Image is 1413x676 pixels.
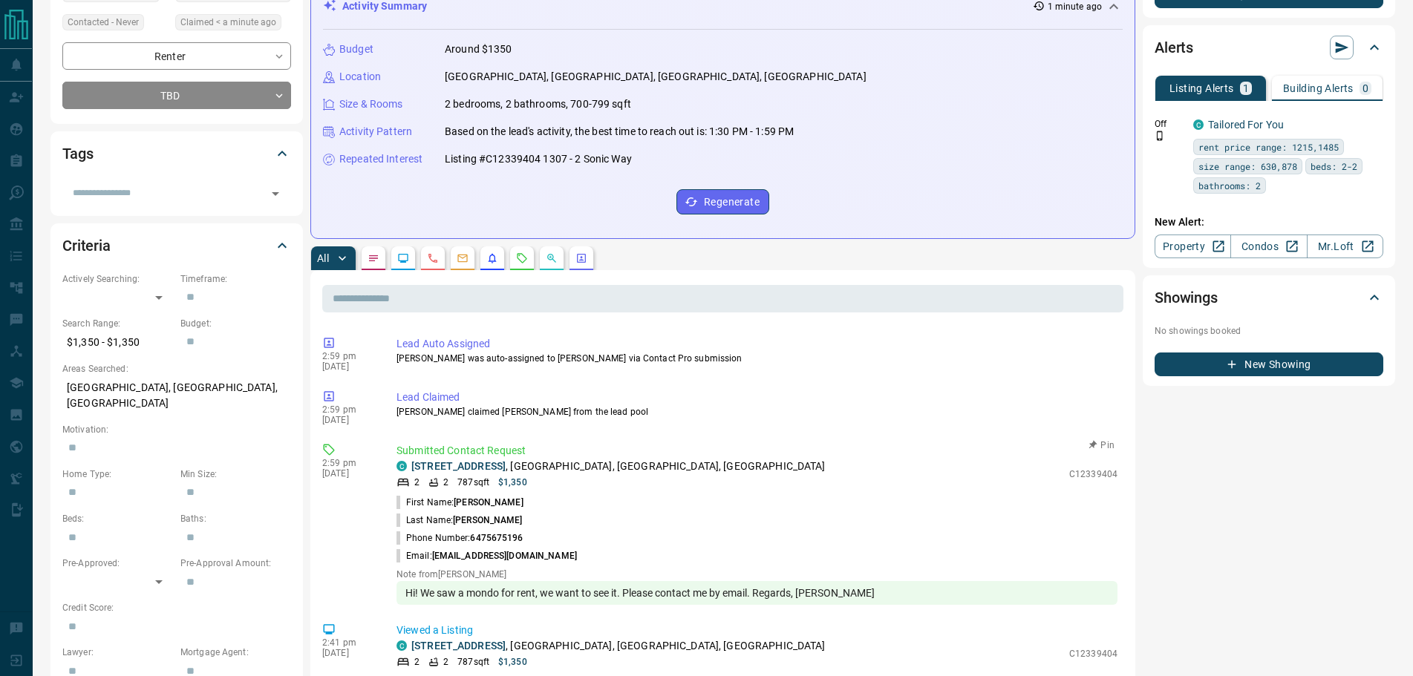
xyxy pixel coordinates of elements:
p: Motivation: [62,423,291,436]
h2: Tags [62,142,93,165]
p: Around $1350 [445,42,512,57]
span: Contacted - Never [68,15,139,30]
span: [PERSON_NAME] [453,515,522,525]
span: beds: 2-2 [1311,159,1357,174]
p: New Alert: [1155,214,1383,230]
p: Actively Searching: [62,272,173,286]
svg: Agent Actions [575,252,587,264]
p: , [GEOGRAPHIC_DATA], [GEOGRAPHIC_DATA], [GEOGRAPHIC_DATA] [411,459,826,474]
p: Baths: [180,512,291,525]
span: [PERSON_NAME] [454,497,523,508]
p: Lawyer: [62,646,173,659]
p: [DATE] [322,415,374,425]
p: $1,350 [498,476,527,489]
p: First Name: [397,496,523,509]
span: Claimed < a minute ago [180,15,276,30]
p: Pre-Approved: [62,557,173,570]
div: Renter [62,42,291,70]
p: Home Type: [62,467,173,481]
p: Timeframe: [180,272,291,286]
p: 1 [1243,83,1249,93]
a: [STREET_ADDRESS] [411,640,506,652]
svg: Calls [427,252,439,264]
p: Email: [397,549,577,562]
a: Condos [1230,234,1307,258]
span: size range: 630,878 [1198,159,1297,174]
p: Repeated Interest [339,151,422,167]
p: Activity Pattern [339,124,412,140]
p: Based on the lead's activity, the best time to reach out is: 1:30 PM - 1:59 PM [445,124,794,140]
div: Alerts [1155,30,1383,65]
button: Pin [1080,439,1123,452]
p: No showings booked [1155,324,1383,338]
p: All [317,253,329,263]
svg: Listing Alerts [486,252,498,264]
div: condos.ca [397,461,407,471]
p: 2 [414,655,420,669]
p: 2 [443,476,448,489]
a: Property [1155,234,1231,258]
p: Off [1155,117,1184,131]
p: Mortgage Agent: [180,646,291,659]
p: 787 sqft [457,476,489,489]
svg: Emails [457,252,469,264]
p: [DATE] [322,468,374,479]
span: 6475675196 [470,533,523,543]
p: [DATE] [322,361,374,372]
p: [GEOGRAPHIC_DATA], [GEOGRAPHIC_DATA], [GEOGRAPHIC_DATA], [GEOGRAPHIC_DATA] [445,69,867,85]
p: 2 [414,476,420,489]
p: Credit Score: [62,601,291,614]
p: [GEOGRAPHIC_DATA], [GEOGRAPHIC_DATA], [GEOGRAPHIC_DATA] [62,375,291,416]
h2: Alerts [1155,36,1193,59]
div: condos.ca [1193,119,1204,130]
p: 2:59 pm [322,351,374,361]
p: Location [339,69,381,85]
p: C12339404 [1069,647,1117,660]
svg: Opportunities [546,252,558,264]
h2: Criteria [62,234,111,257]
span: bathrooms: 2 [1198,178,1261,193]
span: [EMAIL_ADDRESS][DOMAIN_NAME] [432,551,577,561]
p: Last Name: [397,513,523,527]
p: Building Alerts [1283,83,1354,93]
p: Listing #C12339404 1307 - 2 Sonic Way [445,151,632,167]
div: Tue Aug 12 2025 [175,14,291,35]
button: Regenerate [676,189,769,214]
a: Tailored For You [1208,119,1284,131]
p: Lead Claimed [397,390,1117,405]
p: [PERSON_NAME] claimed [PERSON_NAME] from the lead pool [397,405,1117,419]
p: 2:41 pm [322,637,374,648]
p: C12339404 [1069,467,1117,481]
p: 0 [1363,83,1368,93]
p: Phone Number: [397,531,523,545]
p: [DATE] [322,648,374,658]
button: Open [265,183,286,204]
p: 2 bedrooms, 2 bathrooms, 700-799 sqft [445,96,631,112]
p: Areas Searched: [62,362,291,375]
p: , [GEOGRAPHIC_DATA], [GEOGRAPHIC_DATA], [GEOGRAPHIC_DATA] [411,638,826,654]
button: New Showing [1155,352,1383,376]
p: Lead Auto Assigned [397,336,1117,352]
p: Budget: [180,317,291,330]
p: Min Size: [180,467,291,481]
div: Criteria [62,228,291,263]
p: 2:59 pm [322,458,374,468]
p: $1,350 - $1,350 [62,330,173,355]
div: Showings [1155,280,1383,315]
svg: Lead Browsing Activity [397,252,409,264]
p: Size & Rooms [339,96,403,112]
p: Pre-Approval Amount: [180,557,291,570]
p: 2 [443,655,448,669]
p: Budget [339,42,373,57]
a: [STREET_ADDRESS] [411,460,506,472]
svg: Push Notification Only [1155,131,1165,141]
span: rent price range: 1215,1485 [1198,140,1339,154]
p: Submitted Contact Request [397,443,1117,459]
p: Listing Alerts [1169,83,1234,93]
p: 787 sqft [457,655,489,669]
div: Hi! We saw a mondo for rent, we want to see it. Please contact me by email. Regards, [PERSON_NAME] [397,581,1117,605]
div: Tags [62,136,291,171]
h2: Showings [1155,286,1218,309]
p: [PERSON_NAME] was auto-assigned to [PERSON_NAME] via Contact Pro submission [397,352,1117,365]
p: Note from [PERSON_NAME] [397,569,1117,580]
